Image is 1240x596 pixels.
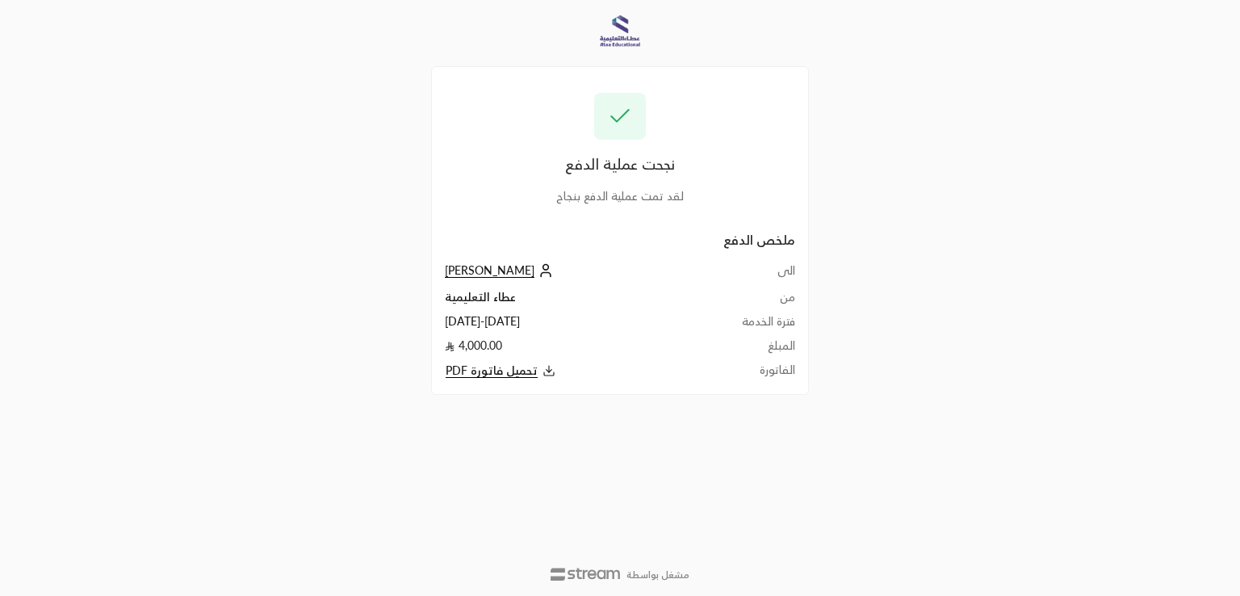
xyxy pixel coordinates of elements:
img: Company Logo [598,10,642,53]
span: تحميل فاتورة PDF [446,363,538,378]
td: عطاء التعليمية [445,289,685,313]
p: مشغل بواسطة [626,569,689,581]
h2: ملخص الدفع [445,230,795,250]
td: من [685,289,795,313]
td: الفاتورة [685,362,795,380]
button: تحميل فاتورة PDF [445,362,685,380]
span: [PERSON_NAME] [445,263,534,278]
td: المبلغ [685,338,795,362]
td: الى [685,262,795,289]
td: فترة الخدمة [685,313,795,338]
td: 4,000.00 [445,338,685,362]
div: لقد تمت عملية الدفع بنجاح [445,188,795,204]
div: نجحت عملية الدفع [445,153,795,175]
a: [PERSON_NAME] [445,263,557,277]
td: [DATE] - [DATE] [445,313,685,338]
